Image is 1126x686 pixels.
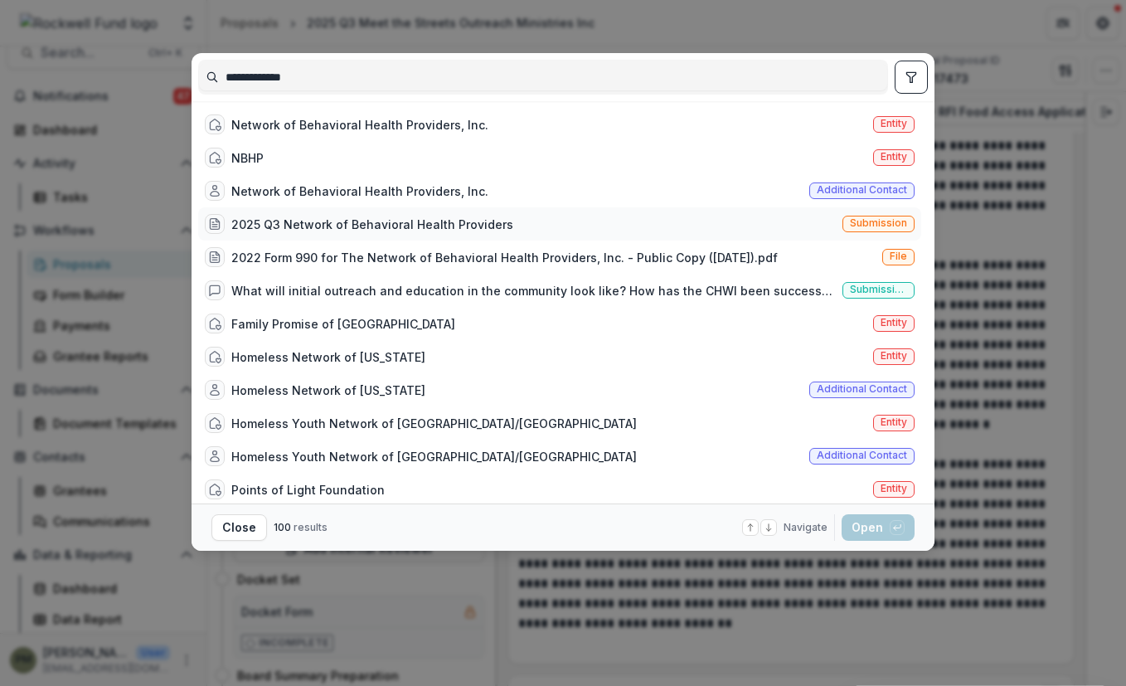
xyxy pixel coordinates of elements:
[850,217,907,229] span: Submission
[881,483,907,494] span: Entity
[231,282,836,299] div: What will initial outreach and education in the community look like? How has the CHWI been succes...
[881,317,907,328] span: Entity
[881,151,907,163] span: Entity
[231,415,637,432] div: Homeless Youth Network of [GEOGRAPHIC_DATA]/[GEOGRAPHIC_DATA]
[231,149,264,167] div: NBHP
[817,383,907,395] span: Additional contact
[231,116,488,134] div: Network of Behavioral Health Providers, Inc.
[231,182,488,200] div: Network of Behavioral Health Providers, Inc.
[231,315,455,333] div: Family Promise of [GEOGRAPHIC_DATA]
[784,520,828,535] span: Navigate
[231,382,425,399] div: Homeless Network of [US_STATE]
[231,448,637,465] div: Homeless Youth Network of [GEOGRAPHIC_DATA]/[GEOGRAPHIC_DATA]
[890,251,907,262] span: File
[881,118,907,129] span: Entity
[231,481,385,499] div: Points of Light Foundation
[231,348,425,366] div: Homeless Network of [US_STATE]
[881,416,907,428] span: Entity
[817,450,907,461] span: Additional contact
[850,284,907,295] span: Submission comment
[817,184,907,196] span: Additional contact
[274,521,291,533] span: 100
[231,249,778,266] div: 2022 Form 990 for The Network of Behavioral Health Providers, Inc. - Public Copy ([DATE]).pdf
[881,350,907,362] span: Entity
[231,216,513,233] div: 2025 Q3 Network of Behavioral Health Providers
[842,514,915,541] button: Open
[895,61,928,94] button: toggle filters
[211,514,267,541] button: Close
[294,521,328,533] span: results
